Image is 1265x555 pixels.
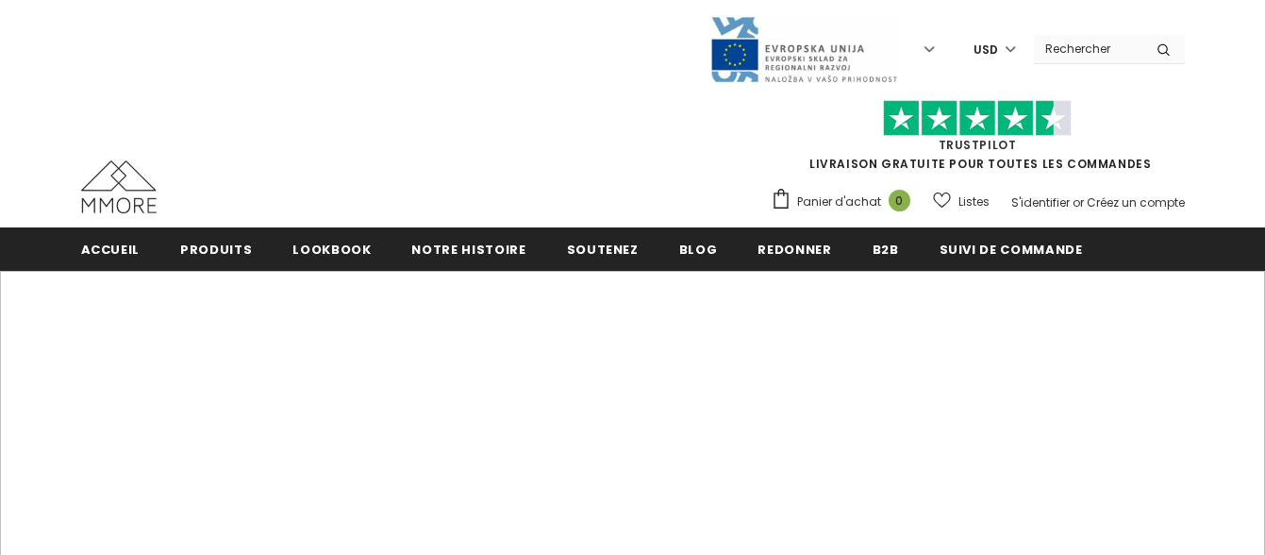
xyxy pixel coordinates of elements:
a: Lookbook [292,227,371,270]
span: LIVRAISON GRATUITE POUR TOUTES LES COMMANDES [771,109,1185,172]
span: B2B [873,241,899,259]
span: USD [974,41,998,59]
span: Lookbook [292,241,371,259]
a: Javni Razpis [709,41,898,57]
a: TrustPilot [939,137,1017,153]
a: Suivi de commande [940,227,1083,270]
a: S'identifier [1011,194,1070,210]
a: Blog [679,227,718,270]
span: 0 [889,190,910,211]
span: Panier d'achat [797,193,881,211]
a: Produits [180,227,252,270]
img: Faites confiance aux étoiles pilotes [883,100,1072,137]
span: Notre histoire [411,241,525,259]
a: Redonner [757,227,831,270]
img: Javni Razpis [709,15,898,84]
a: B2B [873,227,899,270]
span: Listes [958,193,990,211]
span: Produits [180,241,252,259]
a: Panier d'achat 0 [771,188,920,216]
input: Search Site [1034,35,1142,62]
a: Notre histoire [411,227,525,270]
img: Cas MMORE [81,160,157,213]
span: Redonner [757,241,831,259]
a: soutenez [567,227,639,270]
span: Accueil [81,241,141,259]
span: Blog [679,241,718,259]
a: Accueil [81,227,141,270]
a: Listes [933,185,990,218]
span: Suivi de commande [940,241,1083,259]
span: soutenez [567,241,639,259]
a: Créez un compte [1087,194,1185,210]
span: or [1073,194,1084,210]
